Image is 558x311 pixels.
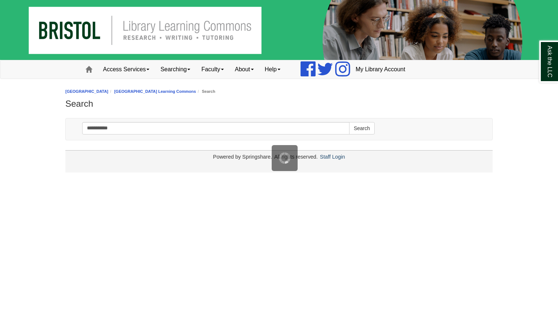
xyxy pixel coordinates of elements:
div: Powered by Springshare. [212,154,273,160]
a: Searching [155,60,196,79]
h1: Search [65,99,493,109]
a: About [229,60,259,79]
a: My Library Account [350,60,411,79]
li: Search [196,88,215,95]
button: Search [349,122,375,134]
a: [GEOGRAPHIC_DATA] Learning Commons [114,89,196,94]
a: [GEOGRAPHIC_DATA] [65,89,108,94]
img: Working... [279,152,290,164]
nav: breadcrumb [65,88,493,95]
a: Access Services [98,60,155,79]
a: Faculty [196,60,229,79]
a: Help [259,60,286,79]
a: Staff Login [320,154,345,160]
